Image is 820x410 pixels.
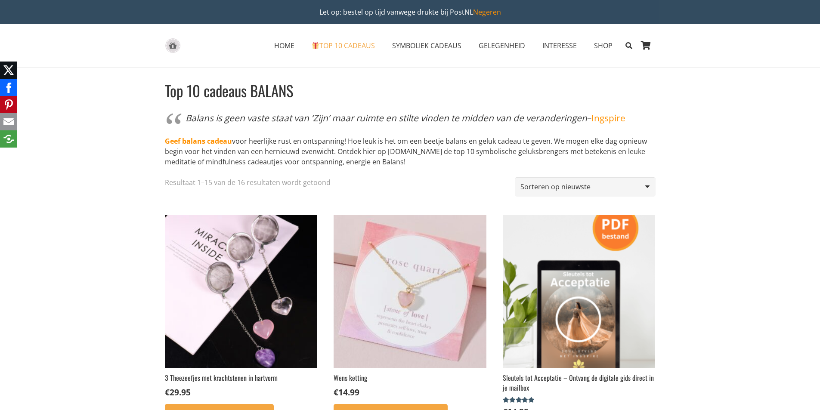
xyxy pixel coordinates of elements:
[303,35,384,56] a: 🎁TOP 10 CADEAUS🎁 TOP 10 CADEAUS Menu
[186,112,587,124] em: Balans is geen vaste staat van ‘Zijn’ maar ruimte en stilte vinden te midden van de veranderingen
[165,177,331,188] p: Resultaat 1–15 van de 16 resultaten wordt getoond
[334,215,486,398] a: Wens ketting €14.99
[165,386,191,398] bdi: 29.95
[503,397,536,404] div: Gewaardeerd 5.00 uit 5
[637,24,656,67] a: Winkelwagen
[534,35,585,56] a: INTERESSEINTERESSE Menu
[473,7,501,17] a: Negeren
[165,136,649,167] p: voor heerlijke rust en ontspanning! Hoe leuk is het om een beetje balans en geluk cadeau te geven...
[479,41,525,50] span: GELEGENHEID
[591,112,625,124] a: Ingspire
[384,35,470,56] a: SYMBOLIEK CADEAUSSYMBOLIEK CADEAUS Menu
[515,177,655,197] select: Winkelbestelling
[503,215,655,367] img: SLEUTELS TOT ACCEPTATIE -Acceptatie en loslaten quotes met acceptatie oefeningen en tips van ings...
[392,41,461,50] span: SYMBOLIEK CADEAUS
[186,111,628,126] p: –
[334,215,486,367] img: bijzonder valentijns cadeau 2025 ketting met hartje
[165,386,170,398] span: €
[334,386,338,398] span: €
[470,35,534,56] a: GELEGENHEIDGELEGENHEID Menu
[165,215,317,398] a: 3 Theezeefjes met krachtstenen in hartvorm €29.95
[266,35,303,56] a: HOMEHOME Menu
[334,386,359,398] bdi: 14.99
[621,35,636,56] a: Zoeken
[312,41,375,50] span: TOP 10 CADEAUS
[165,373,317,382] h2: 3 Theezeefjes met krachtstenen in hartvorm
[165,215,317,367] img: 3 Theezeefjes met krachtstenen in hartvorm
[165,81,649,100] h1: Top 10 cadeaus BALANS
[585,35,621,56] a: SHOPSHOP Menu
[503,397,536,404] span: Gewaardeerd uit 5
[503,373,655,392] h2: Sleutels tot Acceptatie – Ontvang de digitale gids direct in je mailbox
[165,38,181,53] a: gift-box-icon-grey-inspirerendwinkelen
[542,41,577,50] span: INTERESSE
[594,41,613,50] span: SHOP
[334,373,486,382] h2: Wens ketting
[312,42,319,49] img: 🎁
[165,136,232,146] a: Geef balans cadeau
[274,41,294,50] span: HOME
